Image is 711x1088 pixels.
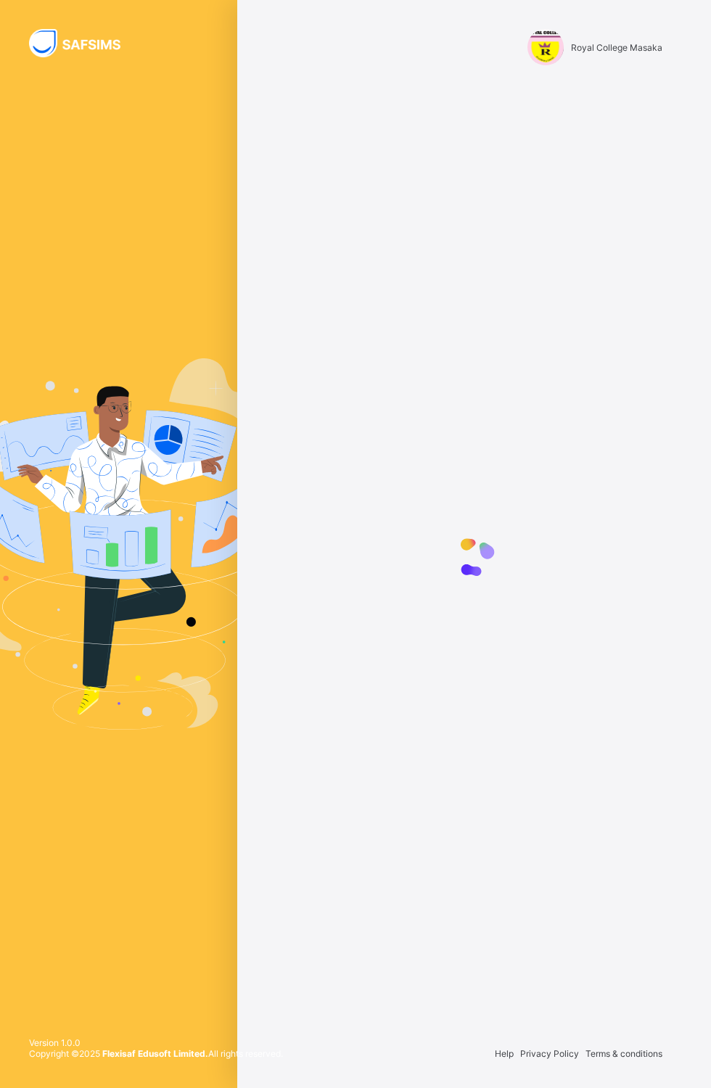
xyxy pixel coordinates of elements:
span: Royal College Masaka [571,42,662,53]
img: Royal College Masaka [527,29,564,65]
span: Version 1.0.0 [29,1037,283,1048]
span: Copyright © 2025 All rights reserved. [29,1048,283,1059]
img: SAFSIMS Logo [29,29,138,57]
strong: Flexisaf Edusoft Limited. [102,1048,208,1059]
span: Privacy Policy [520,1048,579,1059]
span: Help [495,1048,514,1059]
span: Terms & conditions [585,1048,662,1059]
